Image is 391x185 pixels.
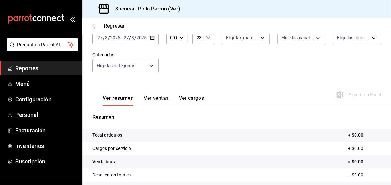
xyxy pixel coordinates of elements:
a: Pregunta a Parrot AI [4,46,78,53]
input: -- [97,35,103,40]
button: Regresar [92,23,125,29]
span: Suscripción [15,157,77,166]
p: Cargos por servicio [92,145,131,152]
p: + $0.00 [348,145,381,152]
div: navigation tabs [103,95,204,106]
p: + $0.00 [348,132,381,138]
span: Reportes [15,64,77,73]
span: Elige las marcas [226,35,258,41]
span: Elige los tipos de orden [337,35,369,41]
span: Menú [15,80,77,88]
h3: Sucursal: Pollo Perrón (Ver) [110,5,180,13]
span: / [103,35,105,40]
input: -- [123,35,129,40]
span: Pregunta a Parrot AI [17,41,68,48]
span: / [108,35,110,40]
p: = $0.00 [348,158,381,165]
input: -- [131,35,134,40]
span: Elige los canales de venta [281,35,314,41]
span: - [121,35,123,40]
span: Inventarios [15,142,77,150]
p: Total artículos [92,132,122,138]
input: ---- [110,35,121,40]
p: Venta bruta [92,158,117,165]
input: -- [105,35,108,40]
label: Categorías [92,53,159,57]
button: Pregunta a Parrot AI [7,38,78,51]
p: - $0.00 [349,172,381,178]
span: / [134,35,136,40]
span: Configuración [15,95,77,104]
p: Resumen [92,113,381,121]
button: open_drawer_menu [70,16,75,22]
button: Ver ventas [144,95,169,106]
p: Descuentos totales [92,172,131,178]
button: Ver cargos [179,95,204,106]
span: Elige las categorías [97,62,135,69]
span: Personal [15,111,77,119]
span: / [129,35,131,40]
span: Regresar [104,23,125,29]
span: Facturación [15,126,77,135]
button: Ver resumen [103,95,134,106]
input: ---- [136,35,147,40]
